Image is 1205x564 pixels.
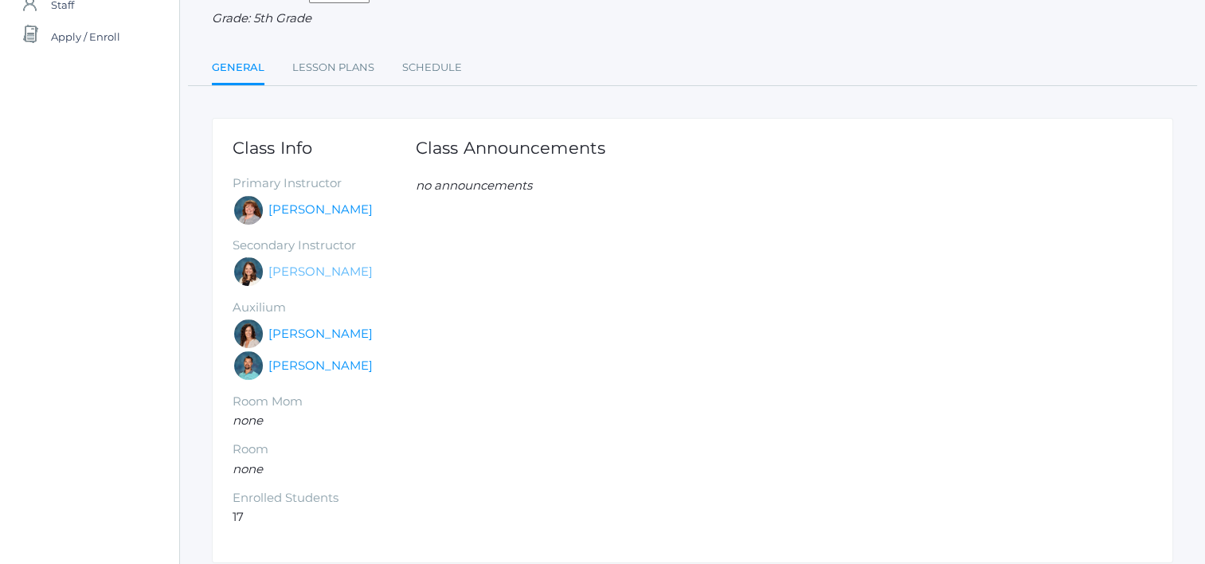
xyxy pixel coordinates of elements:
[402,52,462,84] a: Schedule
[268,325,373,343] a: [PERSON_NAME]
[51,21,120,53] span: Apply / Enroll
[233,256,264,288] div: Teresa Deutsch
[233,508,416,527] li: 17
[233,461,263,476] em: none
[233,177,416,190] h5: Primary Instructor
[212,10,1173,28] div: Grade: 5th Grade
[233,239,416,253] h5: Secondary Instructor
[268,263,373,281] a: [PERSON_NAME]
[212,52,264,86] a: General
[233,139,416,157] h1: Class Info
[416,178,532,193] em: no announcements
[233,350,264,382] div: Westen Taylor
[233,301,416,315] h5: Auxilium
[233,413,263,428] em: none
[233,318,264,350] div: Cari Burke
[233,492,416,505] h5: Enrolled Students
[416,139,605,157] h1: Class Announcements
[292,52,374,84] a: Lesson Plans
[268,357,373,375] a: [PERSON_NAME]
[233,443,416,456] h5: Room
[268,201,373,219] a: [PERSON_NAME]
[233,395,416,409] h5: Room Mom
[233,194,264,226] div: Sarah Bence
